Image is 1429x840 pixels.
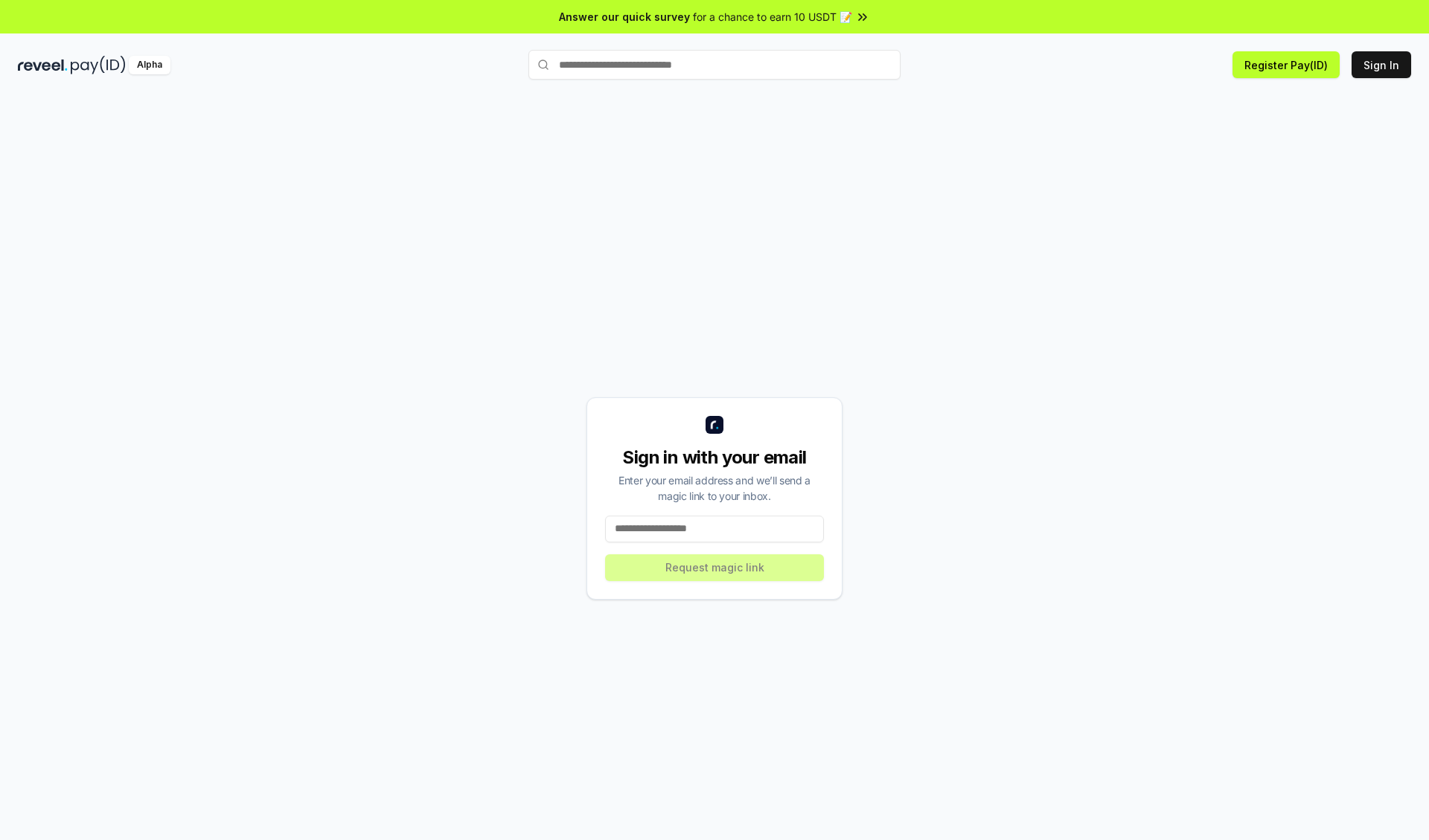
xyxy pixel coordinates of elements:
button: Register Pay(ID) [1233,51,1340,78]
button: Sign In [1352,51,1411,78]
img: reveel_dark [18,56,68,74]
div: Alpha [129,56,170,74]
img: logo_small [706,416,723,434]
img: pay_id [71,56,126,74]
div: Sign in with your email [605,446,824,469]
span: for a chance to earn 10 USDT 📝 [693,9,852,25]
div: Enter your email address and we’ll send a magic link to your inbox. [605,472,824,504]
span: Answer our quick survey [559,9,690,25]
